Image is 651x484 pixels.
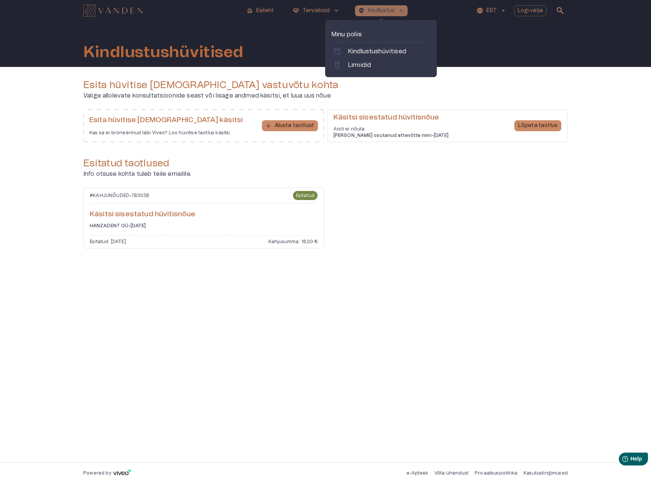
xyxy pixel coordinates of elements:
[518,122,558,130] p: Lõpeta taotlus
[523,471,568,475] a: Kasutustingimused
[83,5,240,16] a: Navigate to homepage
[355,5,408,16] button: health_and_safetyKindlustuskeyboard_arrow_up
[333,132,449,139] h6: [PERSON_NAME] osutanud ettevõtte nimi - [DATE]
[243,5,277,16] button: homeEsileht
[331,30,431,39] p: Minu poliis
[486,7,497,15] p: EST
[333,7,340,14] span: keyboard_arrow_down
[90,209,318,220] h6: Käsitsi sisestatud hüvitisnõue
[246,7,253,14] span: home
[90,192,149,199] p: # KAHJUNÕUDED - 7B303B
[348,47,406,56] p: Kindlustushüvitised
[475,471,517,475] a: Privaatsuspoliitika
[262,120,318,131] button: Alusta taotlust
[290,5,343,16] button: ecg_heartTervishoidkeyboard_arrow_down
[514,5,547,16] button: Logi välja
[293,7,299,14] span: ecg_heart
[268,239,318,245] p: Kahjusumma: 16,00 €
[293,191,318,200] span: Esitatud
[83,470,111,476] p: Powered by
[518,7,543,15] p: Logi välja
[398,7,405,14] span: keyboard_arrow_up
[83,157,568,169] h4: Esitatud taotlused
[333,113,449,123] h6: Käsitsi sisestatud hüvitisnõue
[256,7,274,15] p: Esileht
[83,169,568,178] p: Info otsuse kohta tuleb teile emailile.
[592,450,651,471] iframe: Help widget launcher
[83,43,243,61] h1: Kindlustushüvitised
[475,5,508,16] button: EST
[89,130,243,136] p: Kas sa ei broneerinud läbi Viveo? Loo hüvitise taotlus käsitsi.
[556,6,565,15] span: search
[302,7,330,15] p: Tervishoid
[89,115,243,126] h6: Esita hüvitise [DEMOGRAPHIC_DATA] käsitsi
[348,60,371,70] p: Limiidid
[368,7,395,15] p: Kindlustus
[333,60,342,70] span: labs
[333,60,429,70] a: labsLimiidid
[83,5,143,17] img: Vanden logo
[406,471,428,475] a: e-Apteek
[333,47,342,56] span: calendar_add_on
[90,239,126,245] p: Esitatud: [DATE]
[83,79,568,91] h4: Esita hüvitise [DEMOGRAPHIC_DATA] vastuvõtu kohta
[90,223,318,229] h6: HANZADENT OÜ - [DATE]
[333,47,429,56] a: calendar_add_onKindlustushüvitised
[275,122,314,130] p: Alusta taotlust
[358,7,365,14] span: health_and_safety
[435,470,469,476] p: Võta ühendust
[553,3,568,18] button: open search modal
[514,120,561,131] button: Lõpeta taotlus
[83,91,568,100] p: Valige allolevate konsultatsioonide seast või lisage andmed käsitsi, et luua uus nõue
[333,126,449,132] p: Arsti ei nõuta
